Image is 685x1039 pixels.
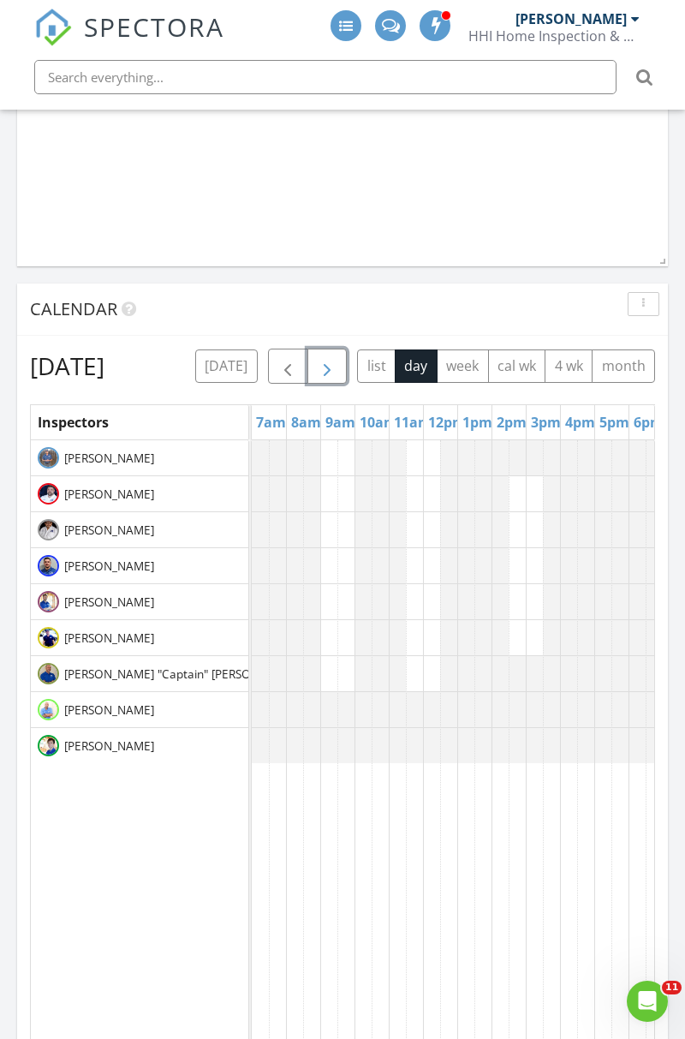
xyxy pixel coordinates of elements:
button: Next day [307,349,348,384]
div: HHI Home Inspection & Pest Control [468,27,640,45]
a: 4pm [561,409,599,436]
button: [DATE] [195,349,258,383]
img: jj.jpg [38,447,59,469]
input: Search everything... [34,60,616,94]
a: 5pm [595,409,634,436]
a: 8am [287,409,325,436]
button: list [357,349,396,383]
img: img_7310_small.jpeg [38,627,59,648]
iframe: Intercom live chat [627,981,668,1022]
a: SPECTORA [34,23,224,59]
a: 11am [390,409,436,436]
a: 2pm [492,409,531,436]
span: [PERSON_NAME] [61,702,158,719]
button: month [592,349,655,383]
span: [PERSON_NAME] [61,450,158,467]
span: [PERSON_NAME] "Captain" [PERSON_NAME] [61,666,305,683]
a: 6pm [629,409,668,436]
img: dsc07028.jpg [38,591,59,612]
span: [PERSON_NAME] [61,630,158,647]
a: 10am [355,409,402,436]
img: 8334a47d40204d029b6682c9b1fdee83.jpeg [38,483,59,505]
button: 4 wk [545,349,593,383]
img: The Best Home Inspection Software - Spectora [34,9,72,46]
a: 7am [252,409,290,436]
a: 1pm [458,409,497,436]
span: [PERSON_NAME] [61,522,158,539]
span: Calendar [30,297,117,320]
button: Previous day [268,349,308,384]
span: [PERSON_NAME] [61,737,158,755]
img: 20220425_103223.jpg [38,663,59,684]
a: 9am [321,409,360,436]
img: resized_103945_1607186620487.jpeg [38,555,59,576]
button: day [395,349,438,383]
span: Inspectors [38,413,109,432]
img: dsc06978.jpg [38,735,59,756]
img: img_0667.jpeg [38,519,59,540]
span: 11 [662,981,682,994]
span: [PERSON_NAME] [61,486,158,503]
span: [PERSON_NAME] [61,558,158,575]
a: 12pm [424,409,470,436]
button: week [437,349,489,383]
span: [PERSON_NAME] [61,594,158,611]
a: 3pm [527,409,565,436]
h2: [DATE] [30,349,104,383]
span: SPECTORA [84,9,224,45]
button: cal wk [488,349,546,383]
div: [PERSON_NAME] [515,10,627,27]
img: dsc08126.jpg [38,699,59,720]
